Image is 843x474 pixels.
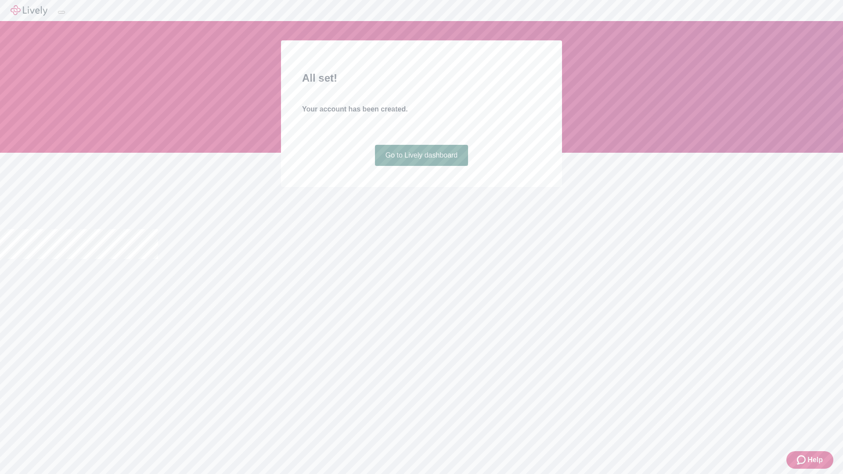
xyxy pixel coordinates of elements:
[302,70,541,86] h2: All set!
[786,451,833,469] button: Zendesk support iconHelp
[58,11,65,14] button: Log out
[797,455,807,465] svg: Zendesk support icon
[11,5,47,16] img: Lively
[375,145,468,166] a: Go to Lively dashboard
[807,455,823,465] span: Help
[302,104,541,115] h4: Your account has been created.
